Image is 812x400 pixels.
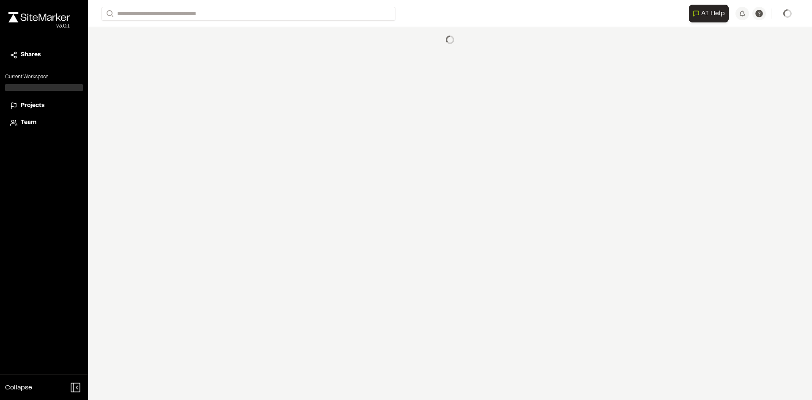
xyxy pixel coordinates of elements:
[8,22,70,30] div: Oh geez...please don't...
[101,7,117,21] button: Search
[21,101,44,110] span: Projects
[21,118,36,127] span: Team
[5,383,32,393] span: Collapse
[8,12,70,22] img: rebrand.png
[701,8,725,19] span: AI Help
[21,50,41,60] span: Shares
[689,5,732,22] div: Open AI Assistant
[10,101,78,110] a: Projects
[10,118,78,127] a: Team
[689,5,729,22] button: Open AI Assistant
[5,73,83,81] p: Current Workspace
[10,50,78,60] a: Shares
